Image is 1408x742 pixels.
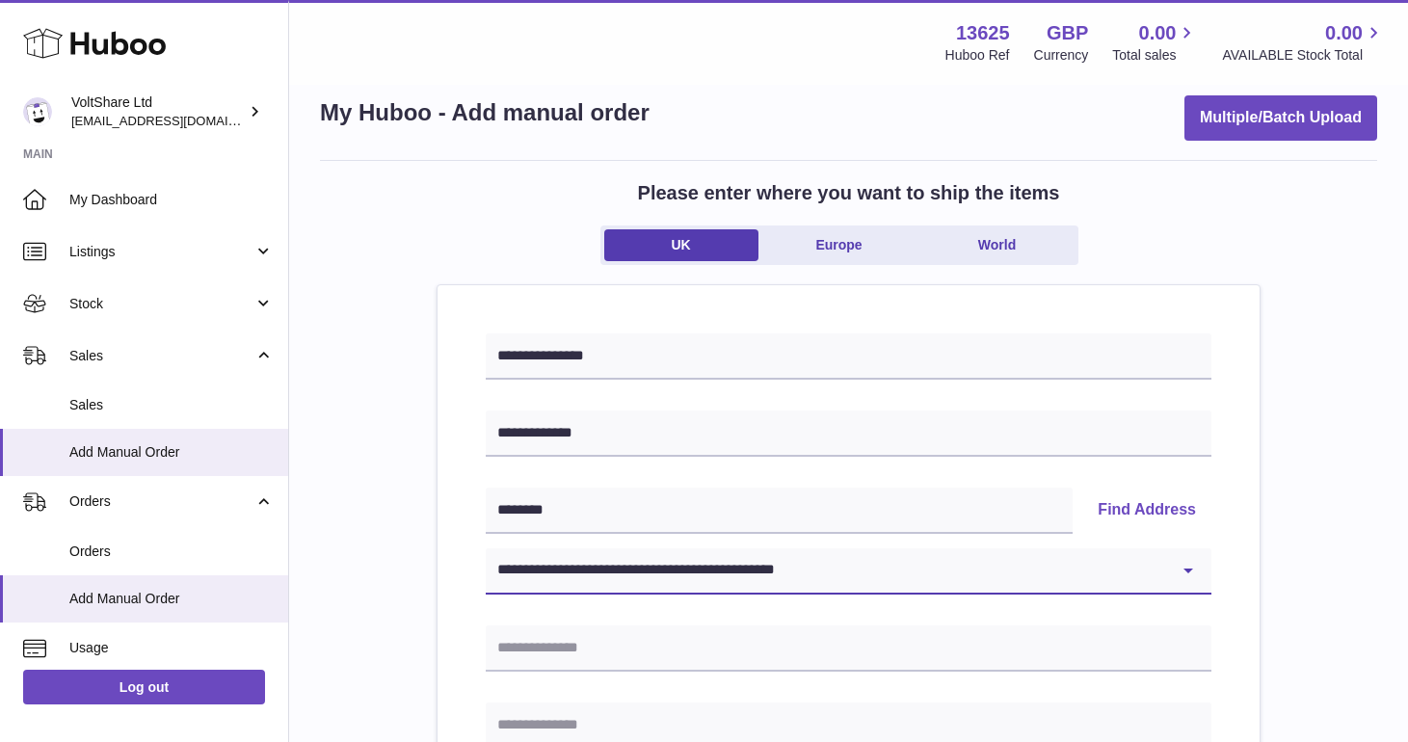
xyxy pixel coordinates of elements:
[69,443,274,462] span: Add Manual Order
[69,396,274,414] span: Sales
[956,20,1010,46] strong: 13625
[945,46,1010,65] div: Huboo Ref
[71,93,245,130] div: VoltShare Ltd
[69,590,274,608] span: Add Manual Order
[69,191,274,209] span: My Dashboard
[604,229,758,261] a: UK
[1047,20,1088,46] strong: GBP
[1082,488,1211,534] button: Find Address
[1139,20,1177,46] span: 0.00
[1325,20,1363,46] span: 0.00
[1222,46,1385,65] span: AVAILABLE Stock Total
[69,347,253,365] span: Sales
[1184,95,1377,141] button: Multiple/Batch Upload
[69,243,253,261] span: Listings
[1034,46,1089,65] div: Currency
[638,180,1060,206] h2: Please enter where you want to ship the items
[69,295,253,313] span: Stock
[23,670,265,704] a: Log out
[69,492,253,511] span: Orders
[71,113,283,128] span: [EMAIL_ADDRESS][DOMAIN_NAME]
[1112,46,1198,65] span: Total sales
[1112,20,1198,65] a: 0.00 Total sales
[69,639,274,657] span: Usage
[23,97,52,126] img: info@voltshare.co.uk
[920,229,1075,261] a: World
[320,97,650,128] h1: My Huboo - Add manual order
[1222,20,1385,65] a: 0.00 AVAILABLE Stock Total
[762,229,917,261] a: Europe
[69,543,274,561] span: Orders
